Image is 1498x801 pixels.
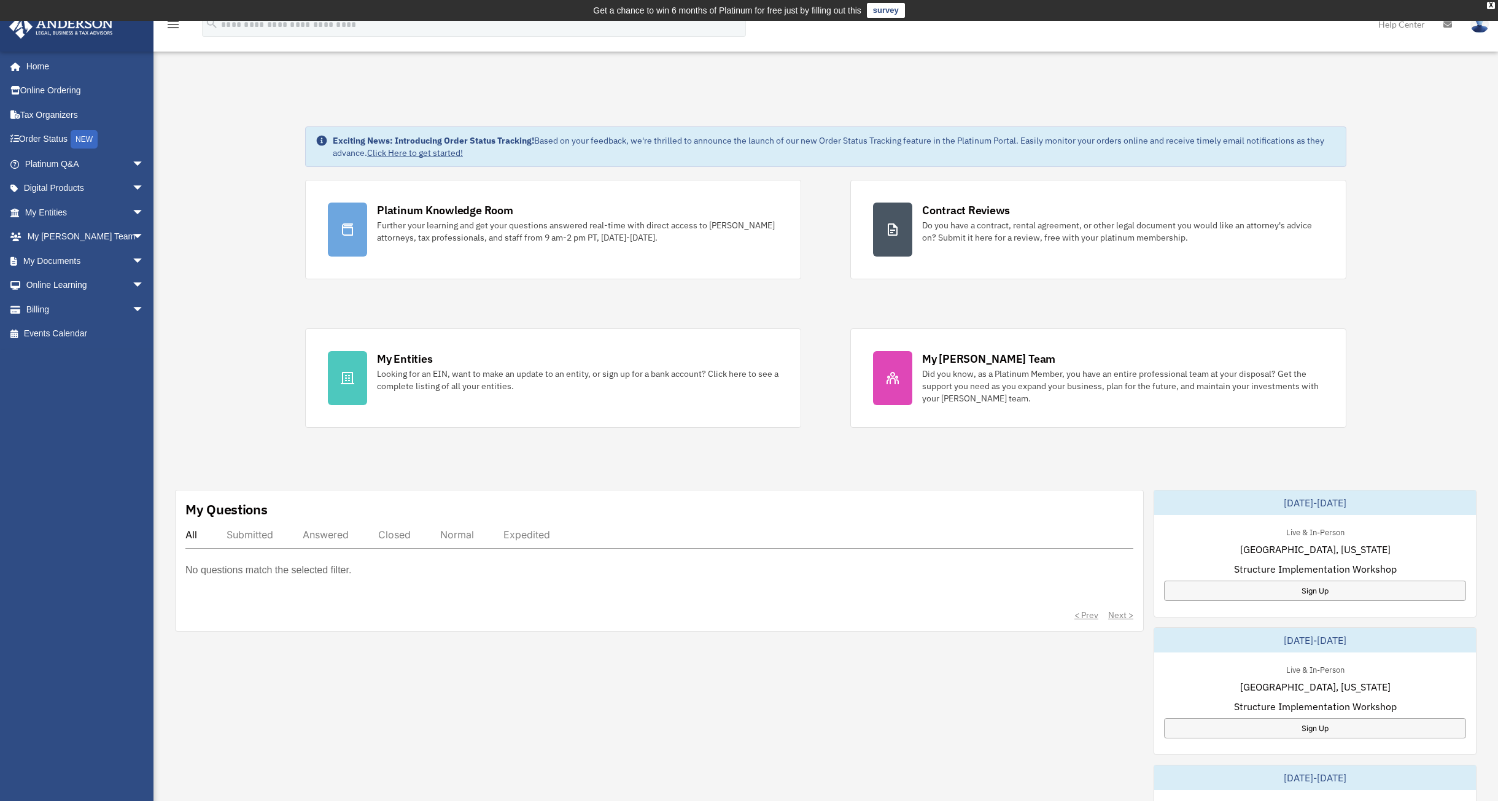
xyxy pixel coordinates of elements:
div: close [1487,2,1495,9]
span: Structure Implementation Workshop [1234,699,1397,714]
a: My Documentsarrow_drop_down [9,249,163,273]
div: My Questions [185,500,268,519]
a: Order StatusNEW [9,127,163,152]
a: Events Calendar [9,322,163,346]
i: search [205,17,219,30]
img: User Pic [1470,15,1489,33]
div: Answered [303,528,349,541]
span: Structure Implementation Workshop [1234,562,1397,576]
strong: Exciting News: Introducing Order Status Tracking! [333,135,534,146]
div: My Entities [377,351,432,366]
div: Expedited [503,528,550,541]
span: arrow_drop_down [132,225,157,250]
i: menu [166,17,180,32]
a: Online Ordering [9,79,163,103]
div: Normal [440,528,474,541]
div: Closed [378,528,411,541]
span: arrow_drop_down [132,200,157,225]
a: Click Here to get started! [367,147,463,158]
a: Tax Organizers [9,103,163,127]
div: [DATE]-[DATE] [1154,628,1476,652]
a: Sign Up [1164,718,1466,738]
div: Live & In-Person [1276,525,1354,538]
a: My [PERSON_NAME] Team Did you know, as a Platinum Member, you have an entire professional team at... [850,328,1346,428]
div: Submitted [227,528,273,541]
div: Do you have a contract, rental agreement, or other legal document you would like an attorney's ad... [922,219,1324,244]
a: Sign Up [1164,581,1466,601]
div: All [185,528,197,541]
div: Live & In-Person [1276,662,1354,675]
span: [GEOGRAPHIC_DATA], [US_STATE] [1240,542,1391,557]
a: Online Learningarrow_drop_down [9,273,163,298]
div: [DATE]-[DATE] [1154,765,1476,790]
div: Based on your feedback, we're thrilled to announce the launch of our new Order Status Tracking fe... [333,134,1336,159]
span: arrow_drop_down [132,273,157,298]
span: arrow_drop_down [132,152,157,177]
span: arrow_drop_down [132,176,157,201]
a: survey [867,3,905,18]
div: Contract Reviews [922,203,1010,218]
div: [DATE]-[DATE] [1154,490,1476,515]
div: My [PERSON_NAME] Team [922,351,1055,366]
div: Looking for an EIN, want to make an update to an entity, or sign up for a bank account? Click her... [377,368,778,392]
span: arrow_drop_down [132,297,157,322]
a: My [PERSON_NAME] Teamarrow_drop_down [9,225,163,249]
div: Further your learning and get your questions answered real-time with direct access to [PERSON_NAM... [377,219,778,244]
p: No questions match the selected filter. [185,562,351,579]
a: Home [9,54,157,79]
a: Platinum Knowledge Room Further your learning and get your questions answered real-time with dire... [305,180,801,279]
div: Did you know, as a Platinum Member, you have an entire professional team at your disposal? Get th... [922,368,1324,404]
a: My Entities Looking for an EIN, want to make an update to an entity, or sign up for a bank accoun... [305,328,801,428]
a: menu [166,21,180,32]
span: arrow_drop_down [132,249,157,274]
img: Anderson Advisors Platinum Portal [6,15,117,39]
div: Platinum Knowledge Room [377,203,513,218]
a: Billingarrow_drop_down [9,297,163,322]
a: Platinum Q&Aarrow_drop_down [9,152,163,176]
a: Contract Reviews Do you have a contract, rental agreement, or other legal document you would like... [850,180,1346,279]
span: [GEOGRAPHIC_DATA], [US_STATE] [1240,679,1391,694]
div: Get a chance to win 6 months of Platinum for free just by filling out this [593,3,861,18]
a: My Entitiesarrow_drop_down [9,200,163,225]
a: Digital Productsarrow_drop_down [9,176,163,201]
div: NEW [71,130,98,149]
